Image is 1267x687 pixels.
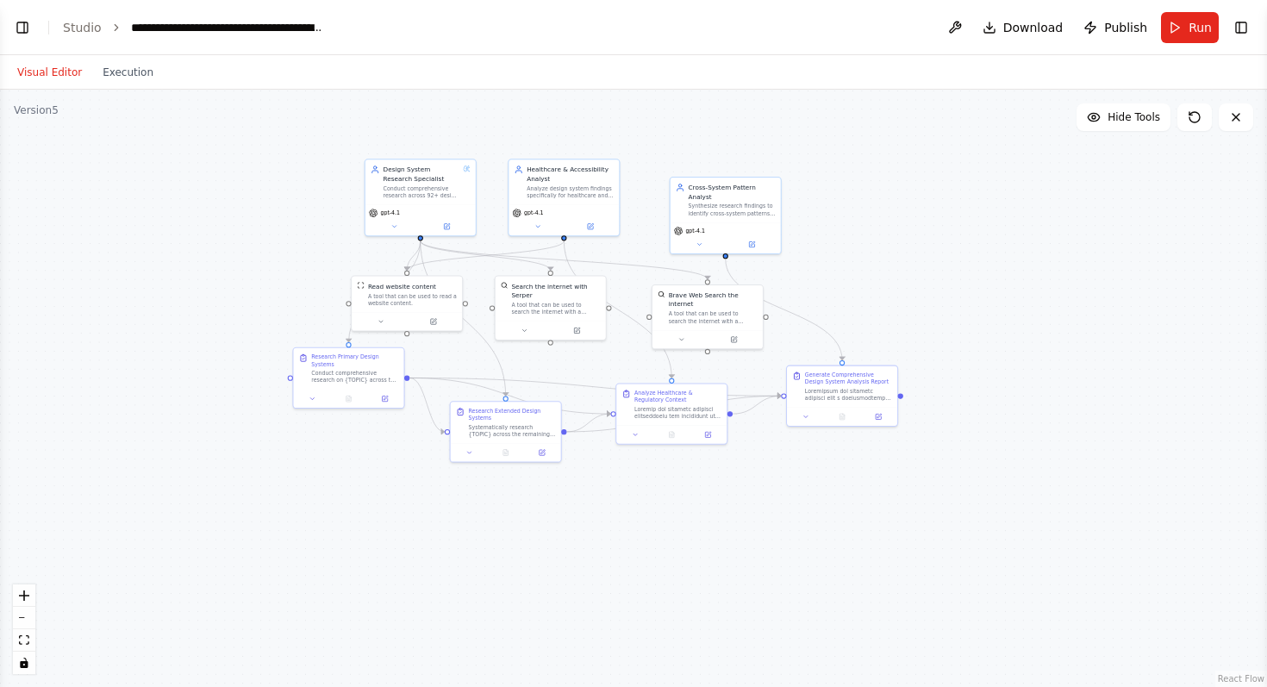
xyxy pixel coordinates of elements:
div: Analyze Healthcare & Regulatory Context [634,390,721,404]
div: Research Extended Design Systems [468,408,555,422]
g: Edge from df8197cc-a8c4-4a5b-b58e-3eef112d2905 to e5cf4df8-077d-46df-9292-6ae434e19b61 [566,391,781,436]
button: Open in side panel [421,222,472,232]
div: React Flow controls [13,584,35,674]
button: No output available [487,447,525,458]
button: Open in side panel [727,239,777,249]
g: Edge from 50606b77-20c1-443b-82f5-e7a6adb5d66f to bd494ed7-0909-4f2c-8aab-e36dd68dd834 [403,240,569,270]
img: ScrapeWebsiteTool [357,282,364,289]
button: Open in side panel [408,316,459,327]
span: gpt-4.1 [380,209,400,216]
button: Open in side panel [552,325,602,335]
g: Edge from 2140cd18-0eed-4848-a5b0-67fcab0381d7 to 9ebb6538-02c4-4dea-842a-d1404c936189 [409,373,610,418]
button: Show right sidebar [1229,16,1253,40]
button: Visual Editor [7,62,92,83]
img: SerperDevTool [501,282,508,289]
button: No output available [823,411,861,422]
div: A tool that can be used to search the internet with a search_query. Supports different search typ... [511,302,600,316]
button: Publish [1077,12,1154,43]
button: Open in side panel [708,334,759,345]
img: BraveSearchTool [658,290,665,297]
div: Brave Web Search the internet [669,290,758,309]
button: Open in side panel [692,429,723,440]
div: Design System Research SpecialistConduct comprehensive research across 92+ design systems to iden... [365,159,477,236]
button: toggle interactivity [13,652,35,674]
g: Edge from 656febc8-6f24-44c0-80df-8d86617b2c44 to 2140cd18-0eed-4848-a5b0-67fcab0381d7 [344,240,425,342]
button: No output available [329,393,367,403]
button: zoom in [13,584,35,607]
button: Open in side panel [370,393,401,403]
div: Generate Comprehensive Design System Analysis Report [805,372,892,386]
div: Cross-System Pattern AnalystSynthesize research findings to identify cross-system patterns, commo... [670,177,782,254]
span: gpt-4.1 [524,209,544,216]
div: A tool that can be used to read a website content. [368,292,457,307]
a: React Flow attribution [1218,674,1264,684]
div: SerperDevToolSearch the internet with SerperA tool that can be used to search the internet with a... [495,276,607,340]
div: Analyze Healthcare & Regulatory ContextLoremip dol sitametc adipisci elitseddoeiu tem incididunt ... [615,383,727,444]
div: Analyze design system findings specifically for healthcare and regulated industry contexts. Evalu... [527,184,614,199]
g: Edge from 50606b77-20c1-443b-82f5-e7a6adb5d66f to 9ebb6538-02c4-4dea-842a-d1404c936189 [559,240,676,378]
div: Conduct comprehensive research on {TOPIC} across the four primary design systems: Apple's Human I... [311,370,398,384]
span: Hide Tools [1108,110,1160,124]
nav: breadcrumb [63,19,325,36]
div: Synthesize research findings to identify cross-system patterns, common approaches, unique impleme... [689,203,776,217]
button: Open in side panel [527,447,558,458]
div: Conduct comprehensive research across 92+ design systems to identify {TOPIC} patterns, with deep ... [384,184,459,199]
div: Design System Research Specialist [384,165,459,183]
div: Loremip dol sitametc adipisci elitseddoeiu tem incididunt utl etdolorem aliquaen adminimvenia. Qu... [634,405,721,420]
div: Cross-System Pattern Analyst [689,183,776,201]
button: Open in side panel [565,222,615,232]
div: Research Primary Design Systems [311,353,398,368]
g: Edge from 2140cd18-0eed-4848-a5b0-67fcab0381d7 to df8197cc-a8c4-4a5b-b58e-3eef112d2905 [409,373,445,436]
div: Read website content [368,282,436,290]
g: Edge from 656febc8-6f24-44c0-80df-8d86617b2c44 to 1580d61e-3215-4725-a3ad-b7c54f7cc2b5 [416,240,713,279]
g: Edge from 656febc8-6f24-44c0-80df-8d86617b2c44 to 6839acff-7b7b-4669-b074-eecd72f561d8 [416,240,555,270]
span: gpt-4.1 [685,228,705,234]
g: Edge from f0c7c439-df76-4062-bb1e-f3d3fff079e6 to e5cf4df8-077d-46df-9292-6ae434e19b61 [721,259,847,360]
button: Execution [92,62,164,83]
div: Healthcare & Accessibility AnalystAnalyze design system findings specifically for healthcare and ... [508,159,620,236]
div: Research Primary Design SystemsConduct comprehensive research on {TOPIC} across the four primary ... [292,347,404,409]
div: Healthcare & Accessibility Analyst [527,165,614,183]
button: Open in side panel [863,411,894,422]
button: Run [1161,12,1219,43]
div: Research Extended Design SystemsSystematically research {TOPIC} across the remaining 88+ design s... [450,401,562,462]
button: zoom out [13,607,35,629]
span: Publish [1104,19,1147,36]
button: Show left sidebar [10,16,34,40]
div: Loremipsum dol sitametc adipisci elit s doeiusmodtemp, incididunt utlabore etdolo mag {ALIQU}. En... [805,388,892,403]
g: Edge from 9ebb6538-02c4-4dea-842a-d1404c936189 to e5cf4df8-077d-46df-9292-6ae434e19b61 [733,391,781,418]
div: BraveSearchToolBrave Web Search the internetA tool that can be used to search the internet with a... [652,284,764,349]
button: Hide Tools [1077,103,1170,131]
span: Download [1003,19,1064,36]
div: Search the internet with Serper [511,282,600,300]
a: Studio [63,21,102,34]
button: No output available [652,429,690,440]
g: Edge from 2140cd18-0eed-4848-a5b0-67fcab0381d7 to e5cf4df8-077d-46df-9292-6ae434e19b61 [409,373,781,400]
g: Edge from df8197cc-a8c4-4a5b-b58e-3eef112d2905 to 9ebb6538-02c4-4dea-842a-d1404c936189 [566,409,610,436]
div: A tool that can be used to search the internet with a search_query. [669,310,758,325]
button: fit view [13,629,35,652]
div: Generate Comprehensive Design System Analysis ReportLoremipsum dol sitametc adipisci elit s doeiu... [786,365,898,427]
div: ScrapeWebsiteToolRead website contentA tool that can be used to read a website content. [351,276,463,332]
div: Version 5 [14,103,59,117]
div: Systematically research {TOPIC} across the remaining 88+ design systems, organized by categories:... [468,423,555,438]
span: Run [1189,19,1212,36]
button: Download [976,12,1070,43]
